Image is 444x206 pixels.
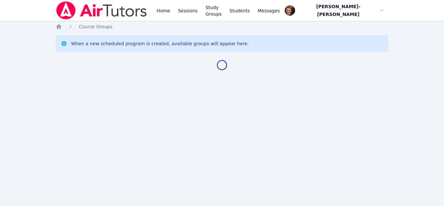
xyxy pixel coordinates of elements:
[258,7,280,14] span: Messages
[79,24,112,29] span: Course Groups
[79,23,112,30] a: Course Groups
[56,23,389,30] nav: Breadcrumb
[56,1,148,20] img: Air Tutors
[71,40,249,47] div: When a new scheduled program is created, available groups will appear here.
